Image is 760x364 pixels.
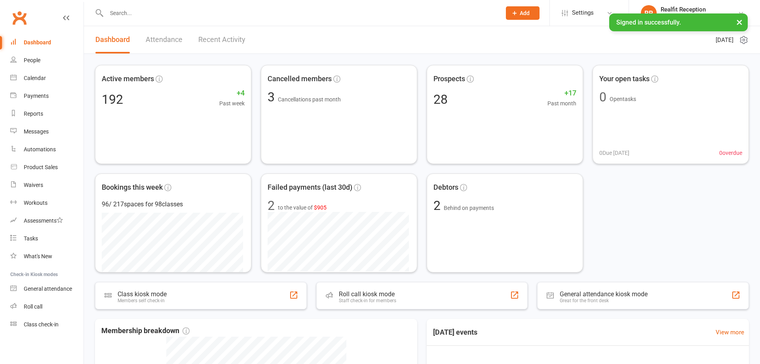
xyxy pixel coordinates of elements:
span: 3 [268,90,278,105]
span: Active members [102,73,154,85]
a: Product Sales [10,158,84,176]
div: Automations [24,146,56,152]
div: 2 [268,199,275,212]
a: Class kiosk mode [10,316,84,334]
a: Clubworx [9,8,29,28]
div: Staff check-in for members [339,298,396,303]
div: RR [641,5,657,21]
div: 96 / 217 spaces for 98 classes [102,199,245,210]
span: 2 [433,198,444,213]
a: View more [716,328,744,337]
a: Payments [10,87,84,105]
div: Great for the front desk [560,298,648,303]
a: Calendar [10,69,84,87]
span: Behind on payments [444,205,494,211]
span: Membership breakdown [101,325,190,337]
div: Members self check-in [118,298,167,303]
a: Dashboard [10,34,84,51]
div: Realfit Personal Training & Gym [661,13,738,20]
div: Assessments [24,217,63,224]
span: Cancelled members [268,73,332,85]
div: Class kiosk mode [118,290,167,298]
span: Your open tasks [599,73,650,85]
span: Add [520,10,530,16]
div: Tasks [24,235,38,242]
span: Past month [547,99,576,108]
a: Workouts [10,194,84,212]
a: Reports [10,105,84,123]
div: Roll call kiosk mode [339,290,396,298]
div: Realfit Reception [661,6,738,13]
span: Signed in successfully. [616,19,681,26]
a: Waivers [10,176,84,194]
div: Calendar [24,75,46,81]
div: People [24,57,40,63]
div: What's New [24,253,52,259]
div: 192 [102,93,123,106]
a: Messages [10,123,84,141]
span: +4 [219,88,245,99]
h3: [DATE] events [427,325,484,339]
div: Dashboard [24,39,51,46]
span: [DATE] [716,35,733,45]
div: Reports [24,111,43,117]
span: 0 Due [DATE] [599,149,629,157]
span: 0 overdue [719,149,742,157]
span: Open tasks [610,96,636,102]
a: Tasks [10,230,84,248]
a: General attendance kiosk mode [10,280,84,298]
span: Past week [219,99,245,108]
input: Search... [104,8,496,19]
button: × [732,13,747,30]
a: Roll call [10,298,84,316]
a: What's New [10,248,84,265]
button: Add [506,6,540,20]
div: Messages [24,128,49,135]
a: People [10,51,84,69]
div: Roll call [24,303,42,310]
div: Product Sales [24,164,58,170]
div: Workouts [24,200,47,206]
span: +17 [547,88,576,99]
span: Prospects [433,73,465,85]
div: Waivers [24,182,43,188]
a: Dashboard [95,26,130,53]
span: Bookings this week [102,182,163,193]
div: General attendance kiosk mode [560,290,648,298]
span: Failed payments (last 30d) [268,182,352,193]
a: Recent Activity [198,26,245,53]
span: Debtors [433,182,458,193]
div: General attendance [24,286,72,292]
div: Class check-in [24,321,59,328]
div: Payments [24,93,49,99]
span: $905 [314,204,327,211]
div: 28 [433,93,448,106]
span: Settings [572,4,594,22]
div: 0 [599,91,606,103]
a: Assessments [10,212,84,230]
a: Automations [10,141,84,158]
span: Cancellations past month [278,96,341,103]
a: Attendance [146,26,182,53]
span: to the value of [278,203,327,212]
